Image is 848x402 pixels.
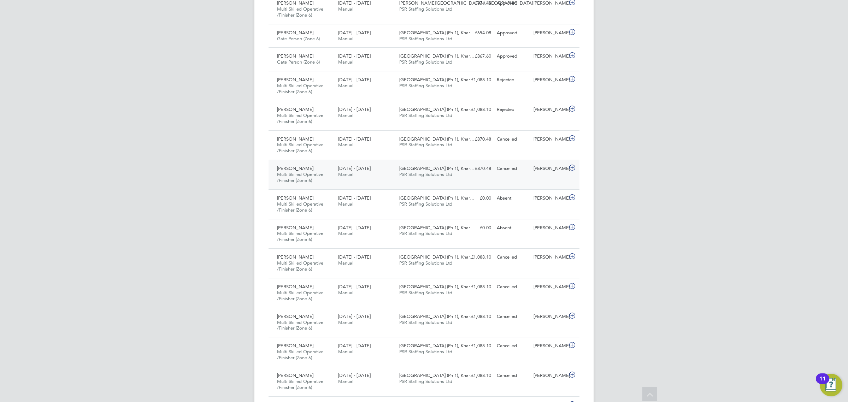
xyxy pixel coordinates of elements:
[338,378,353,384] span: Manual
[277,77,313,83] span: [PERSON_NAME]
[399,171,452,177] span: PSR Staffing Solutions Ltd
[277,83,323,95] span: Multi Skilled Operative /Finisher (Zone 6)
[338,313,371,319] span: [DATE] - [DATE]
[277,195,313,201] span: [PERSON_NAME]
[457,222,494,234] div: £0.00
[399,343,475,349] span: [GEOGRAPHIC_DATA] (Ph 1), Knar…
[531,311,567,323] div: [PERSON_NAME]
[457,252,494,263] div: £1,088.10
[531,222,567,234] div: [PERSON_NAME]
[277,59,320,65] span: Gate Person (Zone 6)
[494,27,531,39] div: Approved
[819,379,826,388] div: 11
[399,53,475,59] span: [GEOGRAPHIC_DATA] (Ph 1), Knar…
[277,53,313,59] span: [PERSON_NAME]
[338,59,353,65] span: Manual
[457,27,494,39] div: £694.08
[399,254,475,260] span: [GEOGRAPHIC_DATA] (Ph 1), Knar…
[277,319,323,331] span: Multi Skilled Operative /Finisher (Zone 6)
[457,193,494,204] div: £0.00
[494,104,531,116] div: Rejected
[338,53,371,59] span: [DATE] - [DATE]
[494,252,531,263] div: Cancelled
[277,372,313,378] span: [PERSON_NAME]
[277,30,313,36] span: [PERSON_NAME]
[338,171,353,177] span: Manual
[494,370,531,382] div: Cancelled
[399,142,452,148] span: PSR Staffing Solutions Ltd
[531,281,567,293] div: [PERSON_NAME]
[338,136,371,142] span: [DATE] - [DATE]
[338,30,371,36] span: [DATE] - [DATE]
[531,104,567,116] div: [PERSON_NAME]
[338,77,371,83] span: [DATE] - [DATE]
[277,284,313,290] span: [PERSON_NAME]
[338,254,371,260] span: [DATE] - [DATE]
[277,6,323,18] span: Multi Skilled Operative /Finisher (Zone 6)
[399,30,475,36] span: [GEOGRAPHIC_DATA] (Ph 1), Knar…
[338,83,353,89] span: Manual
[494,281,531,293] div: Cancelled
[277,106,313,112] span: [PERSON_NAME]
[277,225,313,231] span: [PERSON_NAME]
[494,51,531,62] div: Approved
[531,51,567,62] div: [PERSON_NAME]
[338,230,353,236] span: Manual
[399,77,475,83] span: [GEOGRAPHIC_DATA] (Ph 1), Knar…
[494,74,531,86] div: Rejected
[399,372,475,378] span: [GEOGRAPHIC_DATA] (Ph 1), Knar…
[399,349,452,355] span: PSR Staffing Solutions Ltd
[399,6,452,12] span: PSR Staffing Solutions Ltd
[399,230,452,236] span: PSR Staffing Solutions Ltd
[399,112,452,118] span: PSR Staffing Solutions Ltd
[457,134,494,145] div: £870.48
[399,284,475,290] span: [GEOGRAPHIC_DATA] (Ph 1), Knar…
[277,136,313,142] span: [PERSON_NAME]
[277,378,323,390] span: Multi Skilled Operative /Finisher (Zone 6)
[399,225,475,231] span: [GEOGRAPHIC_DATA] (Ph 1), Knar…
[277,165,313,171] span: [PERSON_NAME]
[338,36,353,42] span: Manual
[399,59,452,65] span: PSR Staffing Solutions Ltd
[277,112,323,124] span: Multi Skilled Operative /Finisher (Zone 6)
[277,201,323,213] span: Multi Skilled Operative /Finisher (Zone 6)
[494,193,531,204] div: Absent
[338,260,353,266] span: Manual
[338,319,353,325] span: Manual
[338,284,371,290] span: [DATE] - [DATE]
[531,163,567,175] div: [PERSON_NAME]
[338,201,353,207] span: Manual
[399,260,452,266] span: PSR Staffing Solutions Ltd
[338,349,353,355] span: Manual
[399,106,475,112] span: [GEOGRAPHIC_DATA] (Ph 1), Knar…
[457,311,494,323] div: £1,088.10
[457,74,494,86] div: £1,088.10
[338,112,353,118] span: Manual
[399,313,475,319] span: [GEOGRAPHIC_DATA] (Ph 1), Knar…
[494,311,531,323] div: Cancelled
[399,378,452,384] span: PSR Staffing Solutions Ltd
[820,374,842,396] button: Open Resource Center, 11 new notifications
[277,313,313,319] span: [PERSON_NAME]
[457,51,494,62] div: £867.60
[338,290,353,296] span: Manual
[277,230,323,242] span: Multi Skilled Operative /Finisher (Zone 6)
[338,165,371,171] span: [DATE] - [DATE]
[277,260,323,272] span: Multi Skilled Operative /Finisher (Zone 6)
[338,343,371,349] span: [DATE] - [DATE]
[457,370,494,382] div: £1,088.10
[457,104,494,116] div: £1,088.10
[399,136,475,142] span: [GEOGRAPHIC_DATA] (Ph 1), Knar…
[277,142,323,154] span: Multi Skilled Operative /Finisher (Zone 6)
[494,222,531,234] div: Absent
[399,36,452,42] span: PSR Staffing Solutions Ltd
[277,290,323,302] span: Multi Skilled Operative /Finisher (Zone 6)
[457,163,494,175] div: £870.48
[399,195,475,201] span: [GEOGRAPHIC_DATA] (Ph 1), Knar…
[494,134,531,145] div: Cancelled
[457,281,494,293] div: £1,088.10
[531,370,567,382] div: [PERSON_NAME]
[494,163,531,175] div: Cancelled
[531,134,567,145] div: [PERSON_NAME]
[399,319,452,325] span: PSR Staffing Solutions Ltd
